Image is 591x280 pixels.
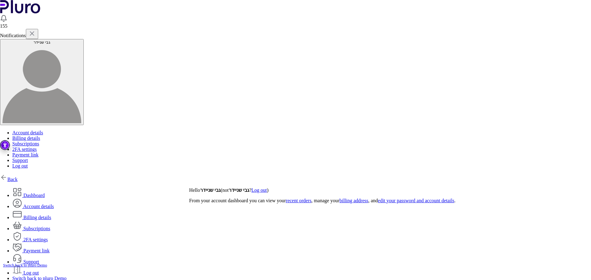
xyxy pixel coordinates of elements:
[12,226,50,231] a: Subscriptions
[12,193,45,198] a: Dashboard
[12,147,37,152] a: 2FA settings
[12,248,50,253] a: Payment link
[12,270,39,275] a: Log out
[12,158,28,163] a: Support
[12,152,38,157] a: Payment link
[286,198,312,203] a: recent orders
[28,30,36,37] img: x.svg
[340,198,368,203] a: billing address
[12,237,48,242] a: 2FA settings
[189,198,591,203] p: From your account dashboard you can view your , manage your , and .
[2,45,81,123] img: user avatar
[189,187,591,193] p: Hello (not ? )
[229,187,249,193] strong: גבי שניידר
[12,136,40,141] a: Billing details
[12,259,39,264] a: Support
[12,215,51,220] a: Billing details
[251,187,267,193] a: Log out
[12,141,39,146] a: Subscriptions
[12,163,28,168] a: Log out
[378,198,454,203] a: edit your password and account details
[12,130,43,135] a: Account details
[2,40,81,45] div: גבי שניידר
[12,204,54,209] a: Account details
[3,263,47,267] a: Switch back to pluro Demo
[200,187,221,193] strong: גבי שניידר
